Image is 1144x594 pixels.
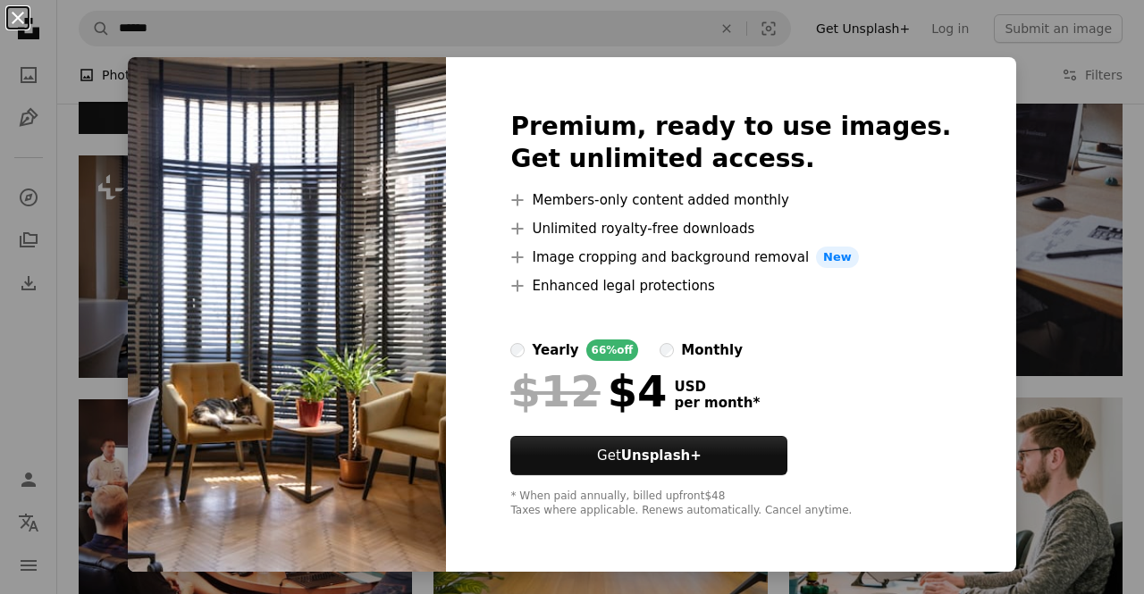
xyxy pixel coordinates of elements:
li: Unlimited royalty-free downloads [510,218,951,239]
span: $12 [510,368,600,414]
div: * When paid annually, billed upfront $48 Taxes where applicable. Renews automatically. Cancel any... [510,489,951,518]
img: premium_photo-1680296669146-b6c258cbc62d [128,57,446,572]
span: per month * [674,395,760,411]
li: Members-only content added monthly [510,189,951,211]
div: yearly [532,339,578,361]
li: Enhanced legal protections [510,275,951,297]
li: Image cropping and background removal [510,247,951,268]
h2: Premium, ready to use images. Get unlimited access. [510,111,951,175]
input: monthly [660,343,674,357]
strong: Unsplash+ [621,448,702,464]
span: New [816,247,859,268]
div: monthly [681,339,743,361]
button: GetUnsplash+ [510,436,787,475]
div: 66% off [586,339,639,361]
div: $4 [510,368,667,414]
span: USD [674,379,760,395]
input: yearly66%off [510,343,525,357]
